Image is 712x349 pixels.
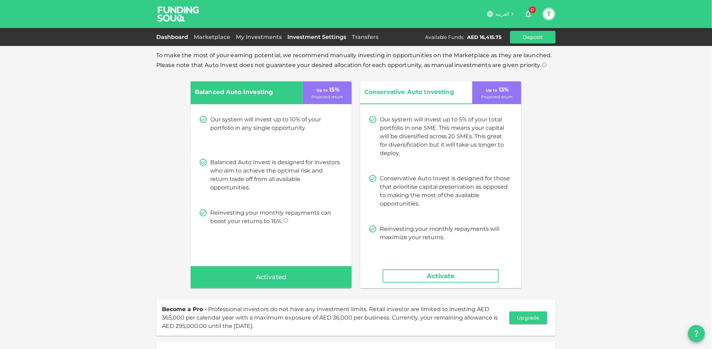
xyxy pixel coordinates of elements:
span: Conservative Auto Investing [364,87,459,98]
p: Reinvesting your monthly repayments will maximize your returns. [380,225,510,242]
button: question [688,325,705,342]
p: Our system will invest up to 10% of your portfolio in any single opportunity [210,115,341,132]
span: Activated [256,272,287,283]
p: Balanced Auto Invest is designed for investors who aim to achieve the optimal risk and return tra... [210,158,341,192]
button: 0 [521,7,535,21]
span: Up to [316,88,328,93]
a: Transfers [349,34,381,40]
div: Available Funds : [425,34,465,41]
p: Projected return [481,94,513,100]
button: Deposit [510,31,556,43]
a: Marketplace [191,34,233,40]
span: Become a Pro - [162,306,207,313]
a: Investment Settings [285,34,349,40]
span: To make the most of your earning potential, we recommend manually investing in opportunities on t... [156,52,552,68]
button: Upgrade [509,311,547,324]
span: Up to [486,88,498,93]
p: 13 % [485,86,509,94]
a: Dashboard [156,34,191,40]
button: T [544,9,554,19]
div: AED 16,415.75 [467,34,502,41]
span: Balanced Auto Investing [195,87,289,98]
p: 15 % [315,86,340,94]
p: Conservative Auto Invest is designed for those that prioritise capital preservation as opposed to... [380,174,510,208]
p: Reinvesting your monthly repayments can boost your returns to 16%. [210,209,341,226]
button: Activate [383,269,499,283]
span: Professional investors do not have any investment limits. Retail investor are limited to investin... [162,306,498,329]
span: 0 [529,6,536,13]
a: My Investments [233,34,285,40]
span: العربية [495,11,509,17]
p: Projected return [312,94,343,100]
p: Our system will invest up to 5% of your total portfolio in one SME. This means your capital will ... [380,115,510,157]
